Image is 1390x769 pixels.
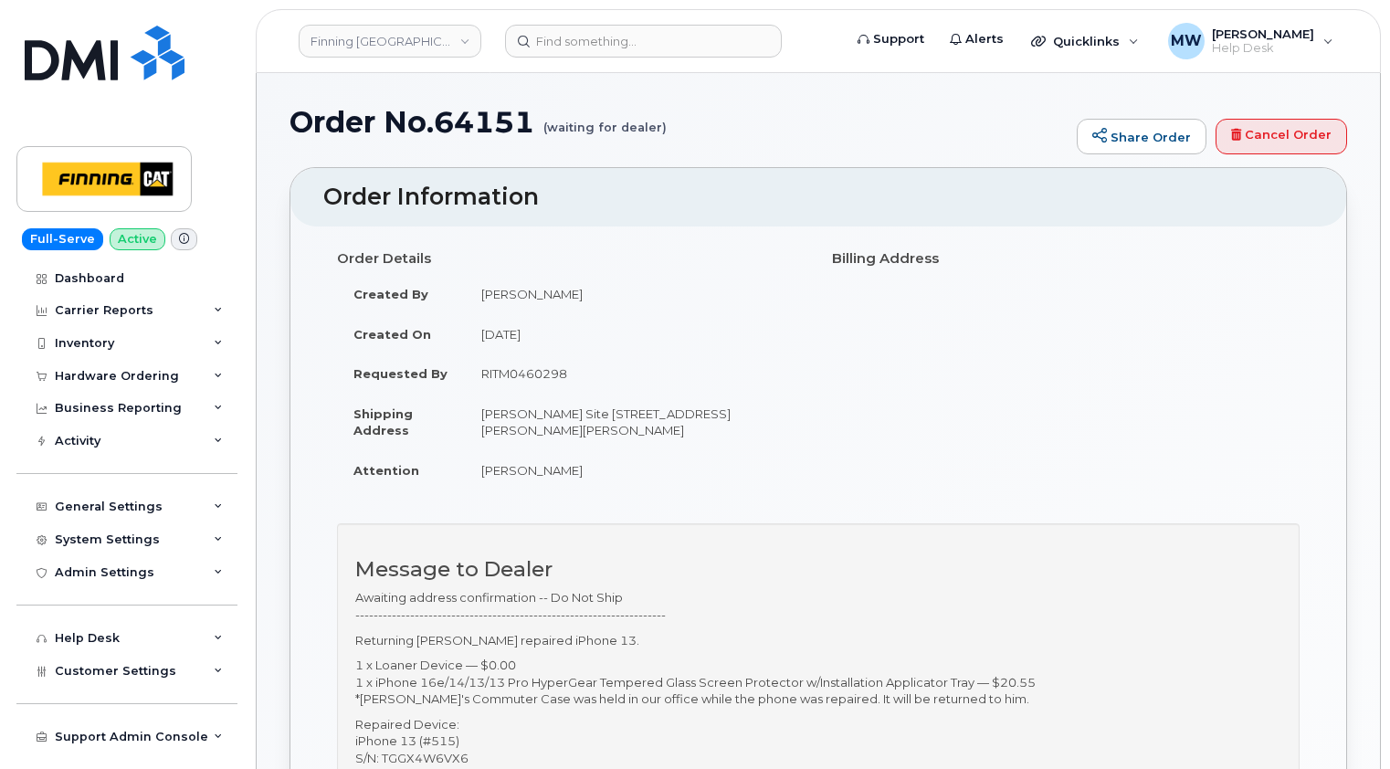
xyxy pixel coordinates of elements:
[323,184,1313,210] h2: Order Information
[353,463,419,478] strong: Attention
[353,366,448,381] strong: Requested By
[290,106,1068,138] h1: Order No.64151
[543,106,667,134] small: (waiting for dealer)
[353,406,413,438] strong: Shipping Address
[465,353,805,394] td: RITM0460298
[353,287,428,301] strong: Created By
[355,589,1281,623] p: Awaiting address confirmation -- Do Not Ship ----------------------------------------------------...
[1216,119,1347,155] a: Cancel Order
[337,251,805,267] h4: Order Details
[465,274,805,314] td: [PERSON_NAME]
[355,632,1281,649] p: Returning [PERSON_NAME] repaired iPhone 13.
[355,657,1281,708] p: 1 x Loaner Device — $0.00 1 x iPhone 16e/14/13/13 Pro HyperGear Tempered Glass Screen Protector w...
[465,394,805,450] td: [PERSON_NAME] Site [STREET_ADDRESS][PERSON_NAME][PERSON_NAME]
[465,450,805,490] td: [PERSON_NAME]
[1077,119,1206,155] a: Share Order
[353,327,431,342] strong: Created On
[832,251,1300,267] h4: Billing Address
[355,558,1281,581] h3: Message to Dealer
[465,314,805,354] td: [DATE]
